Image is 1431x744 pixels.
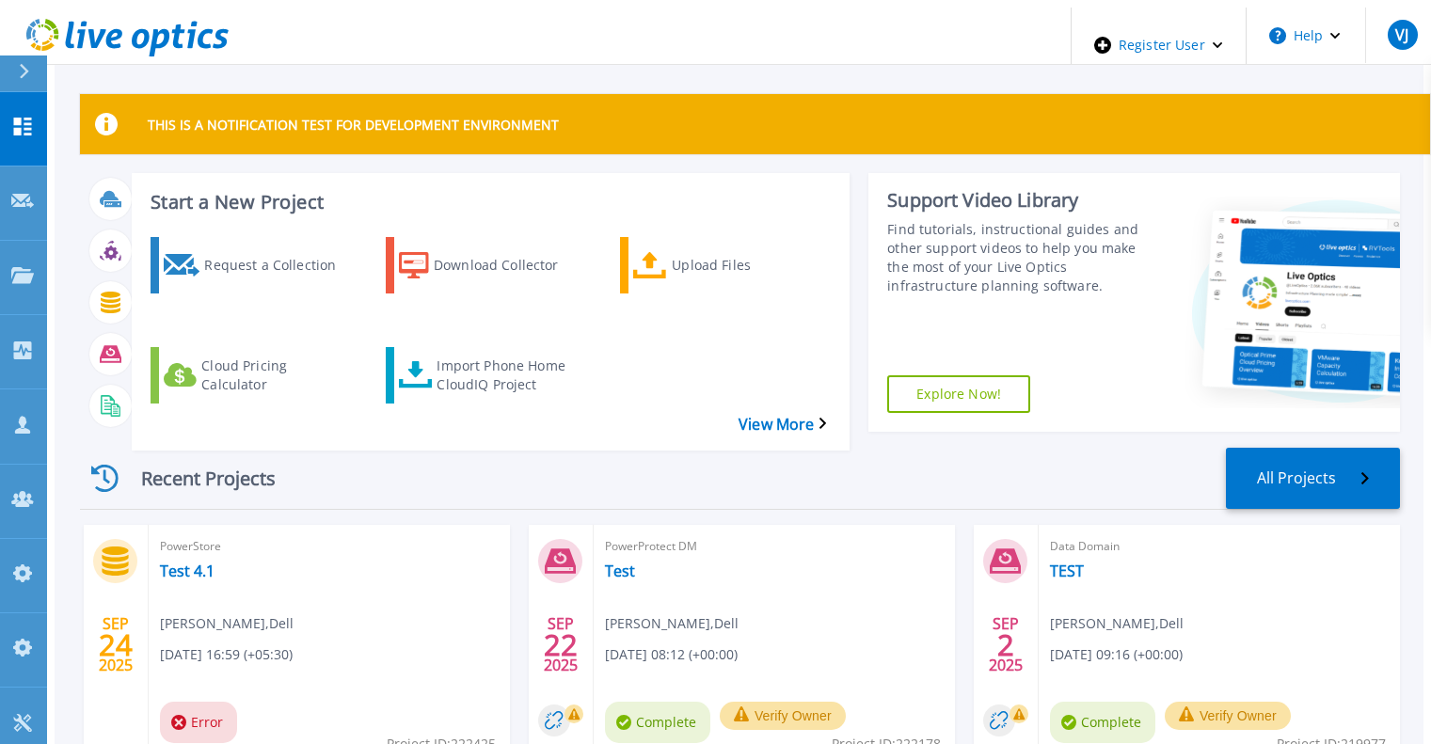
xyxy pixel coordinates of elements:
a: Explore Now! [887,375,1030,413]
div: Cloud Pricing Calculator [201,352,352,399]
div: Support Video Library [887,188,1153,213]
span: Complete [1050,702,1155,743]
span: 24 [99,637,133,653]
span: Data Domain [1050,536,1389,557]
a: View More [739,416,826,434]
div: SEP 2025 [988,610,1024,679]
a: Test 4.1 [160,562,215,580]
span: Complete [605,702,710,743]
button: Verify Owner [1165,702,1291,730]
a: Request a Collection [151,237,378,293]
span: [DATE] 08:12 (+00:00) [605,644,738,665]
span: [DATE] 16:59 (+05:30) [160,644,293,665]
a: All Projects [1226,448,1400,509]
span: VJ [1395,27,1408,42]
div: SEP 2025 [98,610,134,679]
span: [PERSON_NAME] , Dell [605,613,739,634]
div: SEP 2025 [543,610,579,679]
h3: Start a New Project [151,192,825,213]
span: [PERSON_NAME] , Dell [160,613,294,634]
a: Test [605,562,635,580]
div: Download Collector [434,242,584,289]
div: Register User [1072,8,1246,83]
button: Verify Owner [720,702,846,730]
span: 2 [997,637,1014,653]
div: Import Phone Home CloudIQ Project [437,352,587,399]
span: 22 [544,637,578,653]
button: Help [1247,8,1364,64]
span: PowerStore [160,536,499,557]
a: Cloud Pricing Calculator [151,347,378,404]
div: Request a Collection [204,242,355,289]
span: [PERSON_NAME] , Dell [1050,613,1184,634]
span: [DATE] 09:16 (+00:00) [1050,644,1183,665]
div: Recent Projects [80,455,306,501]
a: Upload Files [620,237,848,293]
p: THIS IS A NOTIFICATION TEST FOR DEVELOPMENT ENVIRONMENT [148,116,559,134]
div: Upload Files [672,242,822,289]
span: Error [160,702,237,743]
a: Download Collector [386,237,613,293]
div: Find tutorials, instructional guides and other support videos to help you make the most of your L... [887,220,1153,295]
a: TEST [1050,562,1084,580]
span: PowerProtect DM [605,536,944,557]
